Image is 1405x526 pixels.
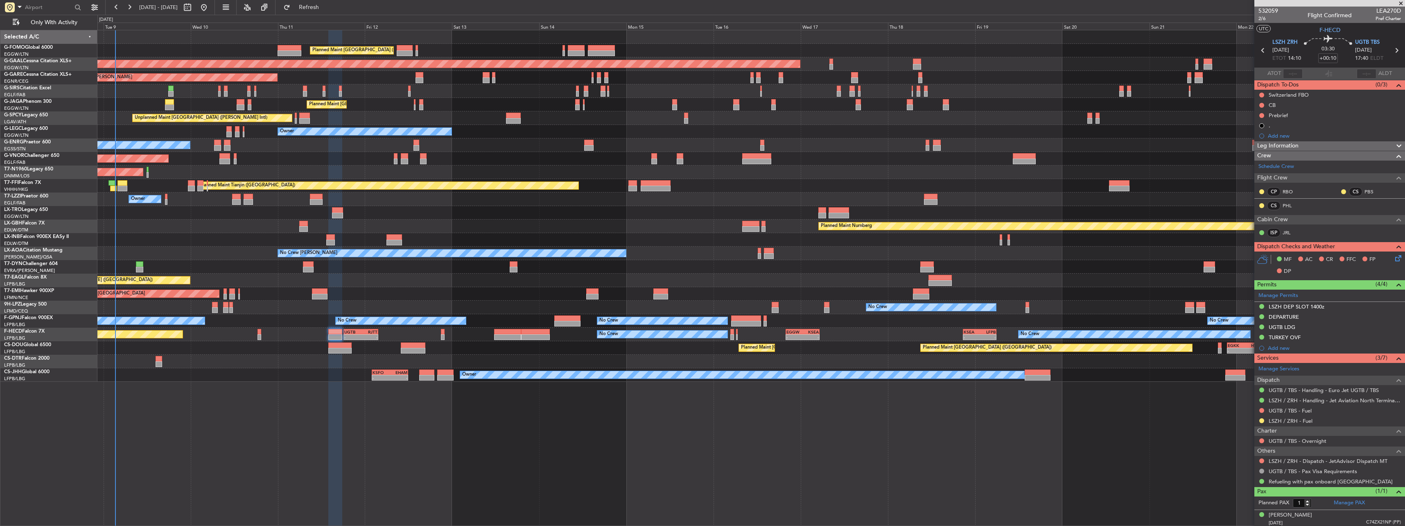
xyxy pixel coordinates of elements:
[1269,102,1276,109] div: CB
[4,288,54,293] a: T7-EMIHawker 900XP
[980,335,996,340] div: -
[1210,315,1229,327] div: No Crew
[1283,188,1301,195] a: RBO
[4,302,20,307] span: 9H-LPZ
[1269,303,1324,310] div: LSZH DEP SLOT 1400z
[373,370,390,375] div: KSFO
[4,213,29,220] a: EGGW/LTN
[1150,23,1237,30] div: Sun 21
[4,376,25,382] a: LFPB/LBG
[1370,54,1383,63] span: ELDT
[1236,23,1324,30] div: Mon 22
[1376,280,1387,288] span: (4/4)
[131,193,145,205] div: Owner
[4,308,28,314] a: LFMD/CEQ
[1245,343,1261,348] div: HTZA
[4,356,50,361] a: CS-DTRFalcon 2000
[599,328,618,340] div: No Crew
[4,113,22,118] span: G-SPCY
[191,23,278,30] div: Wed 10
[1272,46,1289,54] span: [DATE]
[4,295,28,301] a: LFMN/NCE
[4,153,24,158] span: G-VNOR
[25,1,72,14] input: Airport
[462,369,476,381] div: Owner
[312,44,441,57] div: Planned Maint [GEOGRAPHIC_DATA] ([GEOGRAPHIC_DATA])
[964,329,980,334] div: KSEA
[1257,487,1266,497] span: Pax
[4,275,47,280] a: T7-EAGLFalcon 8X
[4,159,25,166] a: EGLF/FAB
[1228,343,1245,348] div: EGKK
[4,140,23,145] span: G-ENRG
[1257,426,1277,436] span: Charter
[99,16,113,23] div: [DATE]
[888,23,975,30] div: Thu 18
[4,51,29,57] a: EGGW/LTN
[361,335,377,340] div: -
[1258,7,1278,15] span: 532059
[4,72,23,77] span: G-GARE
[4,86,20,91] span: G-SIRS
[786,329,802,334] div: EGGW
[1257,80,1299,90] span: Dispatch To-Dos
[4,45,25,50] span: G-FOMO
[868,301,887,313] div: No Crew
[21,20,86,25] span: Only With Activity
[4,240,28,247] a: EDLW/DTM
[4,329,22,334] span: F-HECD
[4,140,51,145] a: G-ENRGPraetor 600
[390,375,407,380] div: -
[1288,54,1301,63] span: 14:10
[9,16,89,29] button: Only With Activity
[280,1,329,14] button: Refresh
[4,173,29,179] a: DNMM/LOS
[1378,70,1392,78] span: ALDT
[1268,132,1401,139] div: Add new
[1257,354,1279,363] span: Services
[1269,313,1299,320] div: DEPARTURE
[390,370,407,375] div: EHAM
[4,248,63,253] a: LX-AOACitation Mustang
[1062,23,1150,30] div: Sat 20
[4,342,23,347] span: CS-DOU
[4,261,58,266] a: T7-DYNChallenger 604
[923,342,1052,354] div: Planned Maint [GEOGRAPHIC_DATA] ([GEOGRAPHIC_DATA])
[4,65,29,71] a: EGGW/LTN
[4,180,41,185] a: T7-FFIFalcon 7X
[4,349,25,355] a: LFPB/LBG
[1376,15,1401,22] span: Pref Charter
[1269,407,1312,414] a: UGTB / TBS - Fuel
[1257,141,1299,151] span: Leg Information
[4,119,26,125] a: LGAV/ATH
[4,186,28,193] a: VHHH/HKG
[1346,256,1356,264] span: FFC
[1334,499,1365,507] a: Manage PAX
[338,315,357,327] div: No Crew
[1267,201,1281,210] div: CS
[1268,345,1401,351] div: Add new
[1269,324,1295,331] div: UGTB LDG
[1021,328,1039,340] div: No Crew
[4,207,48,212] a: LX-TROLegacy 650
[4,227,28,233] a: EDLW/DTM
[4,281,25,287] a: LFPB/LBG
[1283,202,1301,209] a: PHL
[4,99,23,104] span: G-JAGA
[1269,511,1312,519] div: [PERSON_NAME]
[4,315,22,320] span: F-GPNJ
[135,112,267,124] div: Unplanned Maint [GEOGRAPHIC_DATA] ([PERSON_NAME] Intl)
[4,254,52,260] a: [PERSON_NAME]/QSA
[4,99,52,104] a: G-JAGAPhenom 300
[539,23,626,30] div: Sun 14
[4,153,59,158] a: G-VNORChallenger 650
[1272,54,1286,63] span: ETOT
[1258,15,1278,22] span: 2/6
[361,329,377,334] div: RJTT
[741,342,870,354] div: Planned Maint [GEOGRAPHIC_DATA] ([GEOGRAPHIC_DATA])
[1376,80,1387,89] span: (0/3)
[980,329,996,334] div: LFPB
[1283,229,1301,236] a: JRL
[104,23,191,30] div: Tue 9
[292,5,326,10] span: Refresh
